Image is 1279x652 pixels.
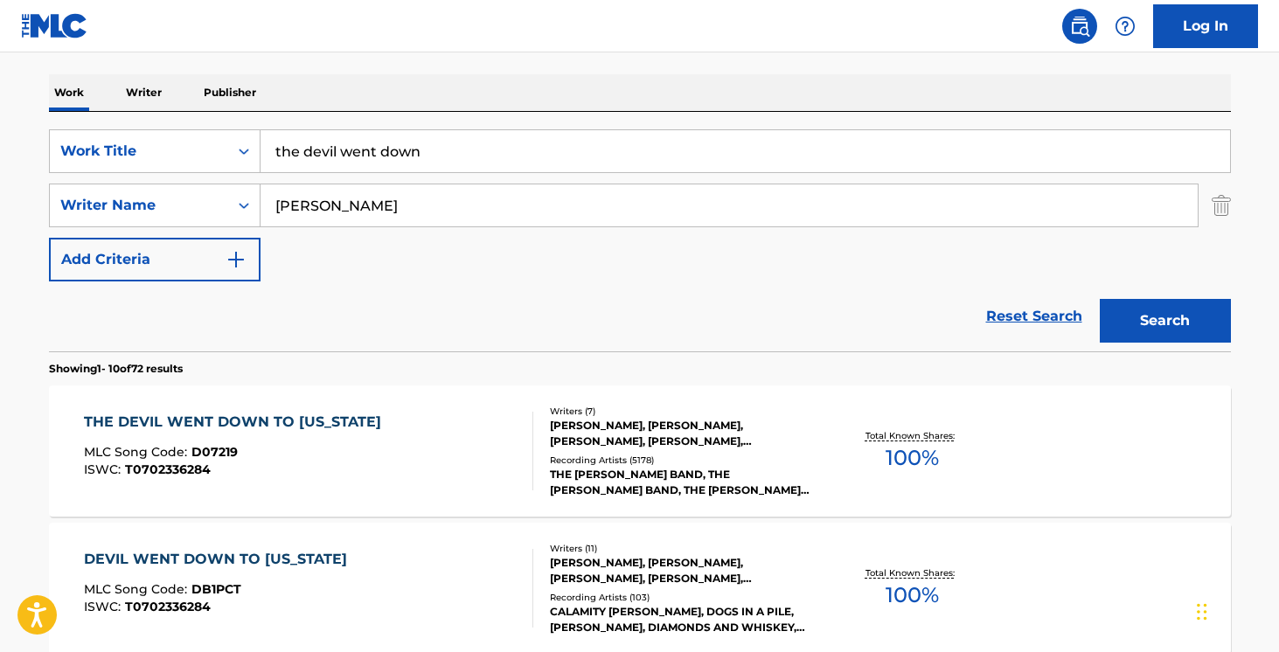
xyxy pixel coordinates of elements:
div: Drag [1197,586,1207,638]
span: 100 % [886,442,939,474]
img: search [1069,16,1090,37]
img: help [1115,16,1136,37]
span: DB1PCT [191,581,241,597]
span: T0702336284 [125,599,211,614]
div: CALAMITY [PERSON_NAME], DOGS IN A PILE, [PERSON_NAME], DIAMONDS AND WHISKEY, SCARY MONSTER [550,604,814,635]
div: Writers ( 7 ) [550,405,814,418]
p: Total Known Shares: [865,566,959,579]
div: THE DEVIL WENT DOWN TO [US_STATE] [84,412,390,433]
div: Writer Name [60,195,218,216]
span: MLC Song Code : [84,581,191,597]
img: MLC Logo [21,13,88,38]
img: 9d2ae6d4665cec9f34b9.svg [226,249,247,270]
span: 100 % [886,579,939,611]
div: DEVIL WENT DOWN TO [US_STATE] [84,549,356,570]
div: Help [1108,9,1143,44]
span: D07219 [191,444,238,460]
img: Delete Criterion [1212,184,1231,227]
p: Writer [121,74,167,111]
a: Log In [1153,4,1258,48]
p: Total Known Shares: [865,429,959,442]
p: Showing 1 - 10 of 72 results [49,361,183,377]
div: THE [PERSON_NAME] BAND, THE [PERSON_NAME] BAND, THE [PERSON_NAME] BAND, THE [PERSON_NAME] BAND, T... [550,467,814,498]
div: Writers ( 11 ) [550,542,814,555]
div: [PERSON_NAME], [PERSON_NAME], [PERSON_NAME], [PERSON_NAME], [PERSON_NAME], [PERSON_NAME], [PERSON... [550,555,814,586]
p: Work [49,74,89,111]
div: Recording Artists ( 103 ) [550,591,814,604]
span: ISWC : [84,461,125,477]
button: Add Criteria [49,238,261,281]
span: ISWC : [84,599,125,614]
a: Public Search [1062,9,1097,44]
button: Search [1100,299,1231,343]
span: MLC Song Code : [84,444,191,460]
p: Publisher [198,74,261,111]
a: Reset Search [977,297,1091,336]
iframe: Chat Widget [1192,568,1279,652]
form: Search Form [49,129,1231,351]
div: Recording Artists ( 5178 ) [550,454,814,467]
div: Work Title [60,141,218,162]
div: [PERSON_NAME], [PERSON_NAME], [PERSON_NAME], [PERSON_NAME], [PERSON_NAME], [PERSON_NAME], [PERSON... [550,418,814,449]
span: T0702336284 [125,461,211,477]
a: THE DEVIL WENT DOWN TO [US_STATE]MLC Song Code:D07219ISWC:T0702336284Writers (7)[PERSON_NAME], [P... [49,385,1231,517]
